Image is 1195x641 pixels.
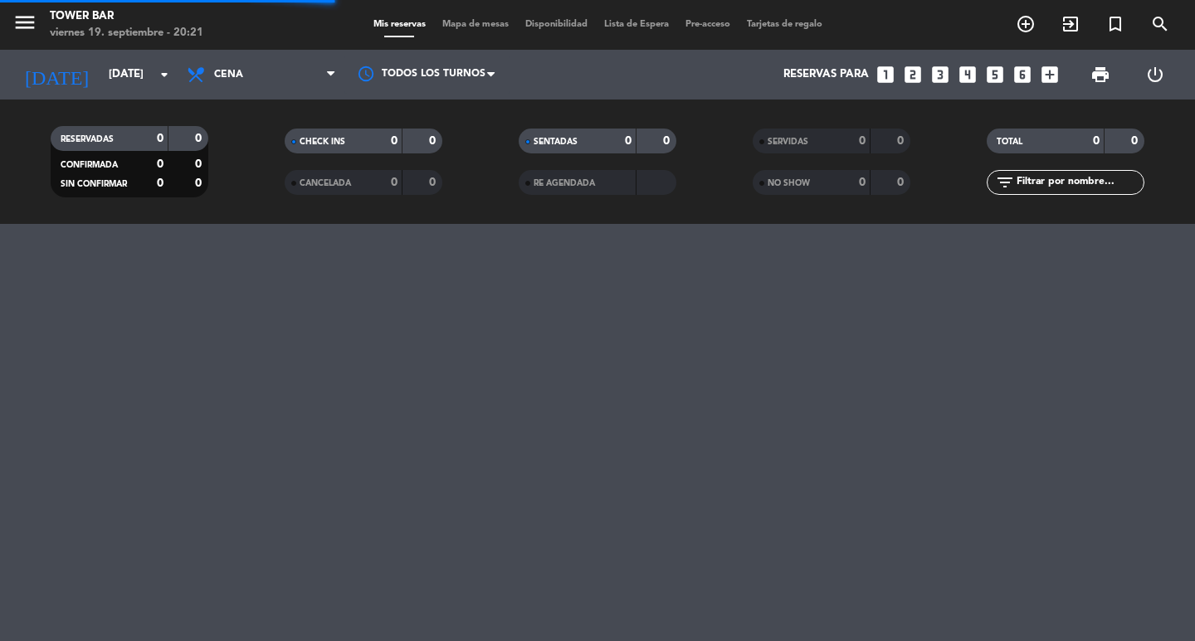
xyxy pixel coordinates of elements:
[391,135,398,147] strong: 0
[897,135,907,147] strong: 0
[768,138,808,146] span: SERVIDAS
[957,64,978,85] i: looks_4
[12,10,37,35] i: menu
[995,172,1015,192] i: filter_list
[1150,14,1170,34] i: search
[429,177,439,188] strong: 0
[625,135,632,147] strong: 0
[50,25,203,41] div: viernes 19. septiembre - 20:21
[997,138,1022,146] span: TOTAL
[768,179,810,187] span: NO SHOW
[897,177,907,188] strong: 0
[1128,50,1183,100] div: LOG OUT
[157,133,163,144] strong: 0
[1131,135,1141,147] strong: 0
[12,56,100,93] i: [DATE]
[157,158,163,170] strong: 0
[663,135,673,147] strong: 0
[1015,173,1144,192] input: Filtrar por nombre...
[50,8,203,25] div: Tower Bar
[1145,65,1165,85] i: power_settings_new
[875,64,896,85] i: looks_one
[1061,14,1080,34] i: exit_to_app
[1105,14,1125,34] i: turned_in_not
[300,138,345,146] span: CHECK INS
[61,180,127,188] span: SIN CONFIRMAR
[195,133,205,144] strong: 0
[677,20,739,29] span: Pre-acceso
[157,177,163,189] strong: 0
[984,64,1006,85] i: looks_5
[929,64,951,85] i: looks_3
[783,68,869,81] span: Reservas para
[534,138,578,146] span: SENTADAS
[859,135,866,147] strong: 0
[154,65,174,85] i: arrow_drop_down
[195,177,205,189] strong: 0
[902,64,924,85] i: looks_two
[859,177,866,188] strong: 0
[596,20,677,29] span: Lista de Espera
[12,10,37,41] button: menu
[434,20,517,29] span: Mapa de mesas
[1039,64,1061,85] i: add_box
[300,179,351,187] span: CANCELADA
[61,161,118,169] span: CONFIRMADA
[739,20,831,29] span: Tarjetas de regalo
[195,158,205,170] strong: 0
[1093,135,1100,147] strong: 0
[1012,64,1033,85] i: looks_6
[391,177,398,188] strong: 0
[1016,14,1036,34] i: add_circle_outline
[534,179,595,187] span: RE AGENDADA
[1090,65,1110,85] span: print
[365,20,434,29] span: Mis reservas
[61,135,114,143] span: RESERVADAS
[517,20,596,29] span: Disponibilidad
[429,135,439,147] strong: 0
[214,69,243,80] span: Cena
